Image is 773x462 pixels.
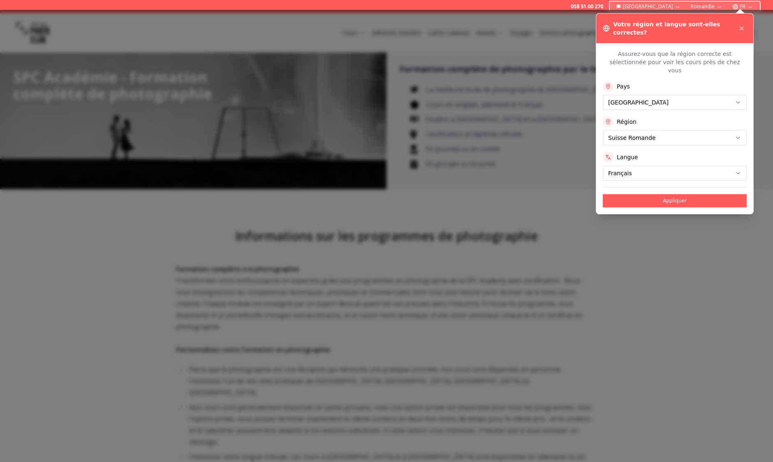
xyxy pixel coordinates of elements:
[613,20,737,37] h3: Votre région et langue sont-elles correctes?
[571,3,603,10] a: 058 51 00 270
[603,50,747,74] p: Assurez-vous que la région correcte est sélectionnée pour voir les cours près de chez vous
[687,2,726,12] button: Romandie
[613,2,684,12] button: [GEOGRAPHIC_DATA]
[729,2,757,12] button: FR
[617,82,630,91] label: Pays
[617,153,638,161] label: Langue
[603,194,747,207] button: Appliquer
[617,118,636,126] label: Région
